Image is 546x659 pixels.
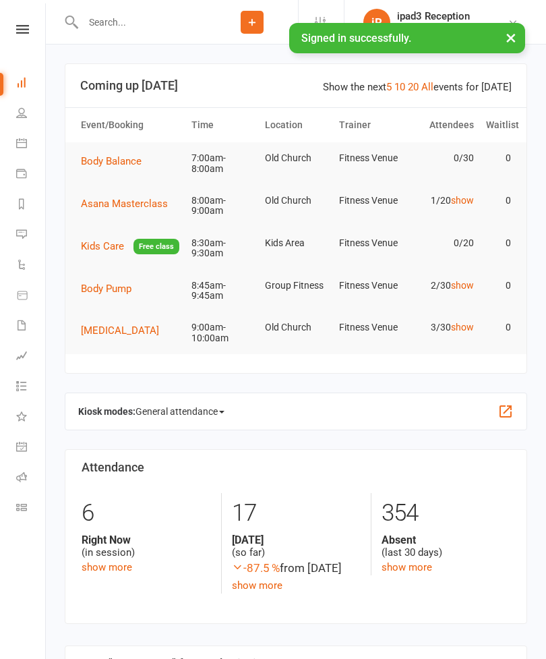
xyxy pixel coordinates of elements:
th: Attendees [406,108,480,142]
td: 9:00am-10:00am [185,312,259,354]
th: Location [259,108,332,142]
td: Kids Area [259,227,332,259]
span: [MEDICAL_DATA] [81,324,159,337]
td: 1/20 [406,185,480,217]
a: Roll call kiosk mode [16,463,47,494]
strong: Absent [382,534,510,546]
strong: [DATE] [232,534,361,546]
span: Signed in successfully. [301,32,411,45]
td: Old Church [259,142,332,174]
a: 5 [386,81,392,93]
td: 7:00am-8:00am [185,142,259,185]
div: Show the next events for [DATE] [323,79,512,95]
td: Group Fitness [259,270,332,302]
button: Body Pump [81,281,141,297]
a: Calendar [16,130,47,160]
td: 0 [480,312,517,343]
span: Kids Care [81,240,124,252]
a: show more [232,579,282,592]
a: show [451,322,474,333]
a: 10 [394,81,405,93]
a: General attendance kiosk mode [16,433,47,463]
div: (in session) [82,534,211,559]
a: Dashboard [16,69,47,99]
button: × [499,23,523,52]
a: show [451,195,474,206]
td: Fitness Venue [333,227,406,259]
span: General attendance [135,401,224,422]
strong: Kiosk modes: [78,406,135,417]
td: 3/30 [406,312,480,343]
button: Asana Masterclass [81,196,177,212]
td: Fitness Venue [333,185,406,217]
td: Old Church [259,312,332,343]
input: Search... [79,13,206,32]
a: Class kiosk mode [16,494,47,524]
th: Event/Booking [75,108,185,142]
td: 0/20 [406,227,480,259]
a: All [421,81,433,93]
span: Body Balance [81,155,142,167]
a: show more [82,561,132,573]
div: ipad3 Reception [397,10,508,22]
td: 0 [480,227,517,259]
td: Old Church [259,185,332,217]
span: Body Pump [81,283,131,295]
span: Asana Masterclass [81,198,168,210]
div: (so far) [232,534,361,559]
div: iR [363,9,390,36]
td: Fitness Venue [333,142,406,174]
a: Product Sales [16,281,47,312]
th: Waitlist [480,108,517,142]
a: People [16,99,47,130]
button: [MEDICAL_DATA] [81,322,169,339]
td: Fitness Venue [333,270,406,302]
button: Kids CareFree class [81,238,179,255]
td: 0/30 [406,142,480,174]
td: 0 [480,185,517,217]
a: show more [382,561,432,573]
a: 20 [408,81,419,93]
a: Reports [16,190,47,221]
h3: Attendance [82,461,510,474]
a: Assessments [16,342,47,372]
div: Fitness Venue Whitsunday [397,22,508,34]
a: show [451,280,474,291]
a: What's New [16,403,47,433]
h3: Coming up [DATE] [80,79,512,92]
td: Fitness Venue [333,312,406,343]
td: 2/30 [406,270,480,302]
span: Free class [133,239,179,254]
div: (last 30 days) [382,534,510,559]
span: -87.5 % [232,561,280,575]
th: Time [185,108,259,142]
th: Trainer [333,108,406,142]
td: 8:45am-9:45am [185,270,259,312]
div: 354 [382,493,510,534]
div: 17 [232,493,361,534]
td: 8:30am-9:30am [185,227,259,270]
button: Body Balance [81,153,151,169]
td: 0 [480,142,517,174]
a: Payments [16,160,47,190]
td: 0 [480,270,517,302]
td: 8:00am-9:00am [185,185,259,227]
div: from [DATE] [232,559,361,577]
div: 6 [82,493,211,534]
strong: Right Now [82,534,211,546]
